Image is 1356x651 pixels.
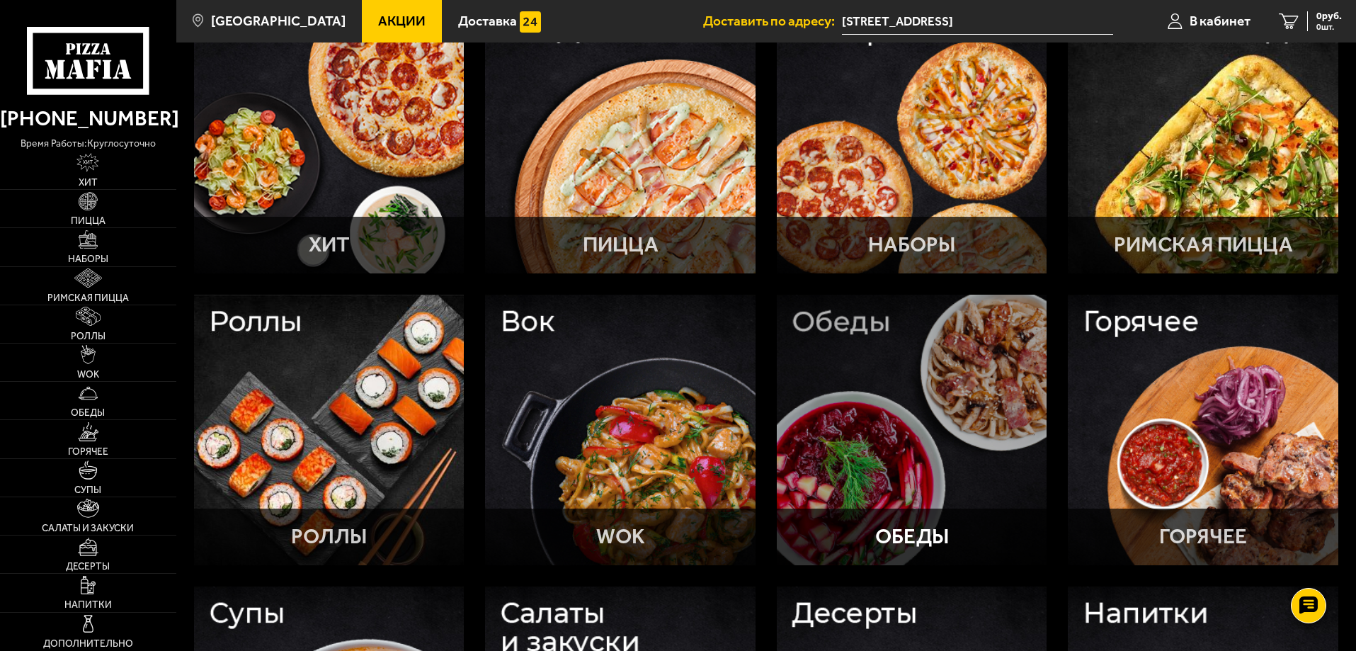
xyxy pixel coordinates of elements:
p: Хит [309,234,350,256]
span: Пицца [71,216,106,226]
span: Роллы [71,332,106,341]
a: WOKWOK [485,295,756,565]
span: Супы [74,485,101,495]
p: Обеды [875,526,949,548]
p: Наборы [868,234,955,256]
span: Акции [378,14,426,28]
span: Дополнительно [43,639,133,649]
span: В кабинет [1190,14,1250,28]
span: WOK [77,370,99,380]
span: Десерты [66,562,110,572]
span: Миллионная улица, 5А [842,9,1113,35]
input: Ваш адрес доставки [842,9,1113,35]
span: 0 шт. [1316,23,1342,31]
span: Салаты и закуски [42,523,134,533]
a: РоллыРоллы [194,295,465,565]
a: Римская пиццаРимская пицца [1068,4,1338,274]
a: НаборыНаборы [777,4,1047,274]
span: Доставить по адресу: [703,14,842,28]
img: 15daf4d41897b9f0e9f617042186c801.svg [520,11,541,33]
p: Римская пицца [1114,234,1293,256]
p: Горячее [1159,526,1247,548]
a: ПиццаПицца [485,4,756,274]
span: Горячее [68,447,108,457]
span: Римская пицца [47,293,129,303]
span: 0 руб. [1316,11,1342,21]
a: ХитХит [194,4,465,274]
span: Наборы [68,254,108,264]
p: Роллы [291,526,367,548]
span: Обеды [71,408,105,418]
p: WOK [596,526,645,548]
span: [GEOGRAPHIC_DATA] [211,14,346,28]
span: Напитки [64,600,112,610]
span: Доставка [458,14,517,28]
span: Хит [79,178,98,188]
a: ГорячееГорячее [1068,295,1338,565]
p: Пицца [583,234,659,256]
a: ОбедыОбеды [777,295,1047,565]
